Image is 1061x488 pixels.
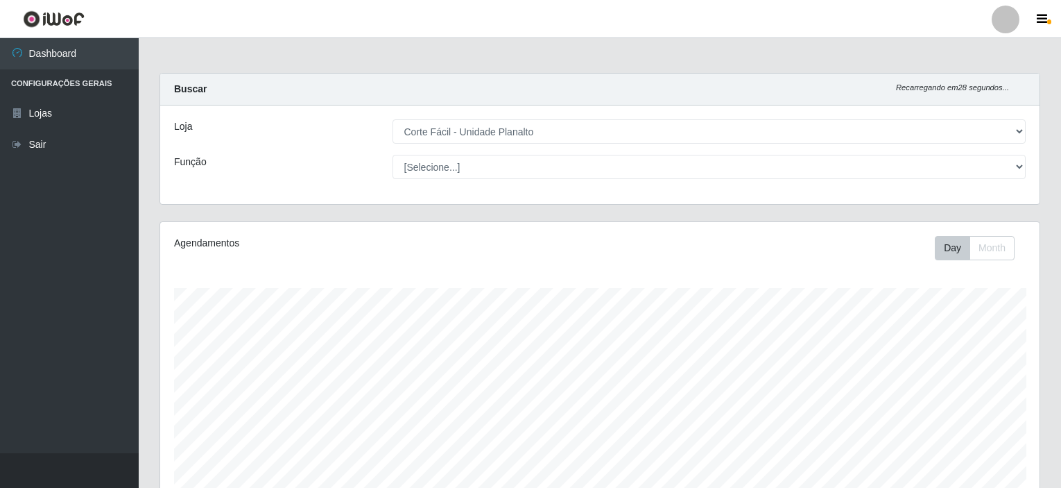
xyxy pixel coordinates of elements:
div: Toolbar with button groups [935,236,1026,260]
div: Agendamentos [174,236,517,251]
div: First group [935,236,1015,260]
label: Loja [174,119,192,134]
button: Day [935,236,970,260]
label: Função [174,155,207,169]
strong: Buscar [174,83,207,94]
i: Recarregando em 28 segundos... [896,83,1009,92]
button: Month [969,236,1015,260]
img: CoreUI Logo [23,10,85,28]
